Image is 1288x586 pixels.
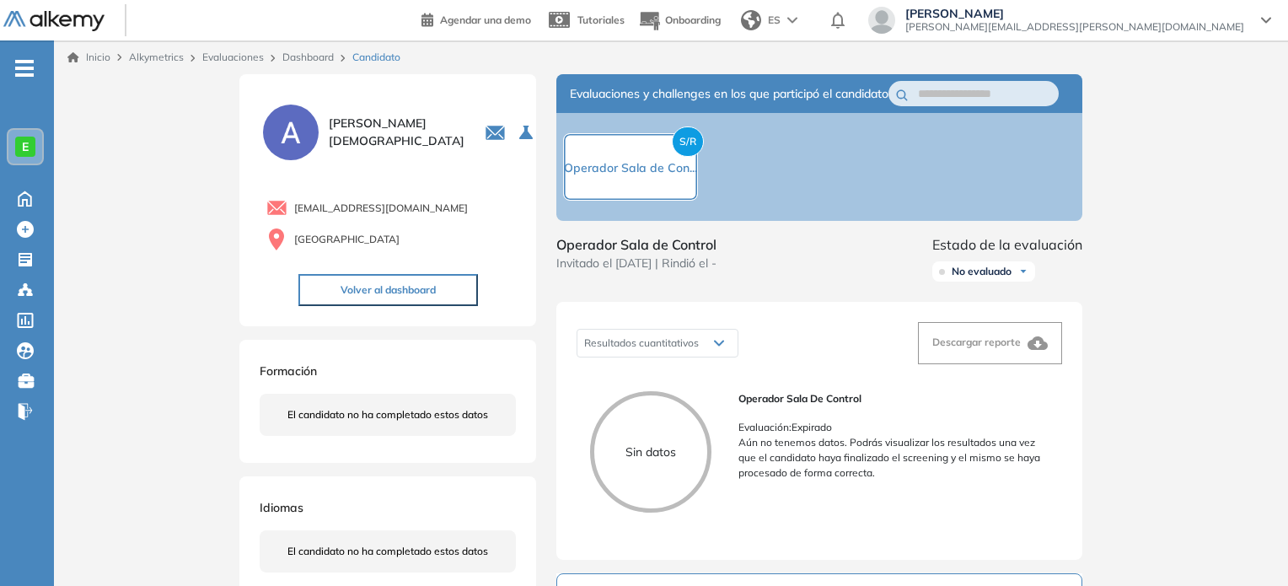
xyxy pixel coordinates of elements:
span: Agendar una demo [440,13,531,26]
span: [GEOGRAPHIC_DATA] [294,232,400,247]
img: PROFILE_MENU_LOGO_USER [260,101,322,164]
span: [PERSON_NAME][EMAIL_ADDRESS][PERSON_NAME][DOMAIN_NAME] [905,20,1244,34]
img: Ícono de flecha [1018,266,1028,277]
img: Logo [3,11,105,32]
span: Formación [260,363,317,379]
span: Operador Sala de Con... [564,160,697,175]
span: Resultados cuantitativos [584,336,699,349]
p: Evaluación : Expirado [738,420,1049,435]
span: Candidato [352,50,400,65]
span: [PERSON_NAME] [905,7,1244,20]
span: El candidato no ha completado estos datos [287,544,488,559]
span: Operador Sala de Control [738,391,1049,406]
img: world [741,10,761,30]
p: Aún no tenemos datos. Podrás visualizar los resultados una vez que el candidato haya finalizado e... [738,435,1049,481]
a: Agendar una demo [421,8,531,29]
img: arrow [787,17,797,24]
span: Onboarding [665,13,721,26]
button: Volver al dashboard [298,274,478,306]
span: E [22,140,29,153]
span: Invitado el [DATE] | Rindió el - [556,255,716,272]
p: Sin datos [594,444,707,461]
span: Alkymetrics [129,51,184,63]
span: El candidato no ha completado estos datos [287,407,488,422]
span: Evaluaciones y challenges en los que participó el candidato [570,85,888,103]
i: - [15,67,34,70]
span: Descargar reporte [932,336,1021,348]
button: Onboarding [638,3,721,39]
a: Inicio [67,50,110,65]
a: Dashboard [282,51,334,63]
span: [EMAIL_ADDRESS][DOMAIN_NAME] [294,201,468,216]
span: [PERSON_NAME] [DEMOGRAPHIC_DATA] [329,115,464,150]
span: No evaluado [952,265,1012,278]
span: S/R [672,126,704,157]
span: Tutoriales [577,13,625,26]
span: Estado de la evaluación [932,234,1082,255]
span: Idiomas [260,500,303,515]
span: Operador Sala de Control [556,234,716,255]
span: ES [768,13,781,28]
a: Evaluaciones [202,51,264,63]
button: Descargar reporte [918,322,1062,364]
